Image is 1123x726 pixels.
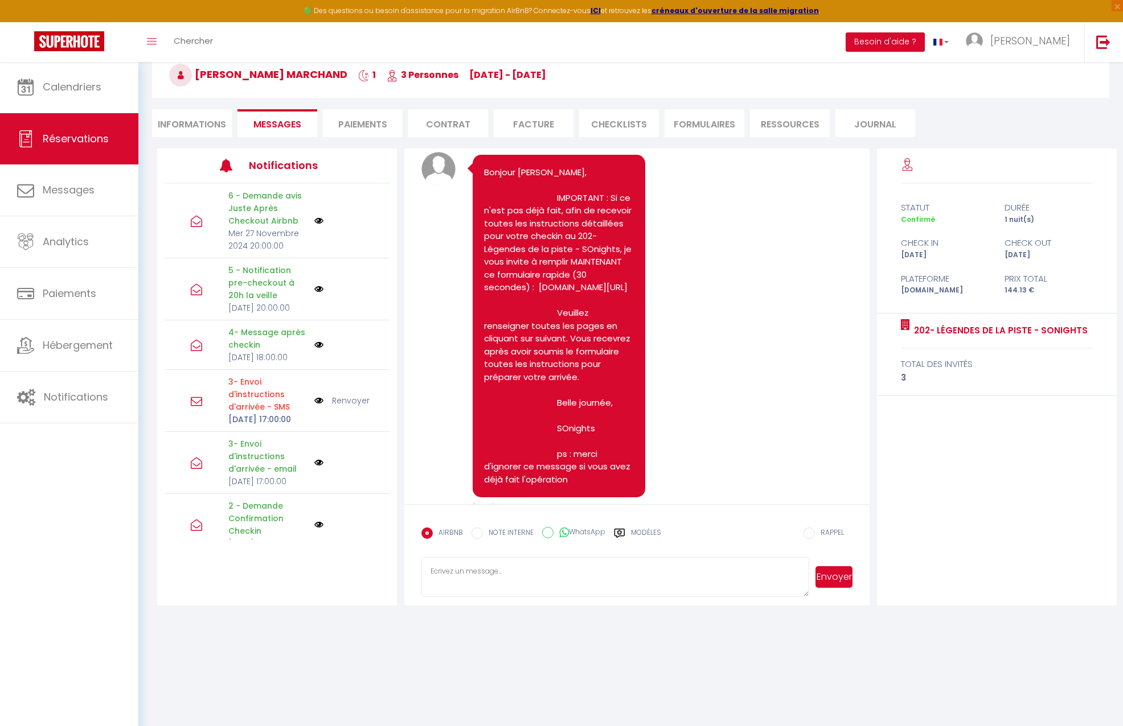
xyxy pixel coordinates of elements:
span: [DATE] - [DATE] [469,68,546,81]
span: [PERSON_NAME] Marchand [169,67,347,81]
p: 2 - Demande Confirmation Checkin [228,500,307,537]
span: [PERSON_NAME] [990,34,1070,48]
button: Besoin d'aide ? [846,32,925,52]
span: Réservations [43,131,109,146]
li: Ressources [750,109,830,137]
img: logout [1096,35,1110,49]
div: Plateforme [894,272,997,286]
div: [DOMAIN_NAME] [894,285,997,296]
img: NO IMAGE [314,340,323,349]
label: Modèles [631,527,661,547]
button: Ouvrir le widget de chat LiveChat [9,5,43,39]
div: 3 [901,371,1093,385]
p: 4- Message après checkin [228,326,307,351]
img: avatar.png [421,152,456,186]
span: Notifications [44,390,108,404]
div: durée [997,201,1100,214]
div: total des invités [901,357,1093,371]
pre: Bonjour [PERSON_NAME], IMPORTANT : Si ce n'est pas déjà fait, afin de recevoir toutes les instruc... [484,166,634,486]
img: NO IMAGE [314,458,323,467]
img: NO IMAGE [314,216,323,225]
p: Motif d'échec d'envoi [228,376,307,413]
div: Prix total [997,272,1100,286]
div: statut [894,201,997,214]
span: [DATE] 16:42:14 - airbnb [473,503,550,513]
span: Chercher [174,35,213,47]
li: Journal [835,109,915,137]
button: Envoyer [815,566,852,588]
span: Calendriers [43,80,101,94]
p: [DATE] 20:00:00 [228,302,307,314]
span: Analytics [43,234,89,249]
li: Contrat [408,109,488,137]
label: WhatsApp [554,527,605,539]
span: 3 Personnes [387,68,458,81]
li: Paiements [323,109,403,137]
div: [DATE] [997,250,1100,261]
img: NO IMAGE [314,284,323,294]
div: [DATE] [894,250,997,261]
a: ... [PERSON_NAME] [957,22,1084,62]
span: Messages [43,183,95,197]
img: NO IMAGE [314,394,323,407]
h3: Notifications [249,152,343,178]
div: 1 nuit(s) [997,214,1100,225]
a: Renvoyer [332,394,370,407]
div: check in [894,236,997,250]
li: CHECKLISTS [579,109,659,137]
p: Mer 27 Novembre 2024 20:00:00 [228,227,307,252]
img: Super Booking [34,31,104,51]
div: 144.13 € [997,285,1100,296]
li: FORMULAIRES [665,109,744,137]
a: Chercher [165,22,222,62]
a: créneaux d'ouverture de la salle migration [651,6,819,15]
span: Paiements [43,286,96,300]
p: [DATE] 16:42:14 [228,537,307,550]
img: NO IMAGE [314,520,323,529]
label: NOTE INTERNE [483,527,534,540]
label: RAPPEL [815,527,844,540]
p: 3- Envoi d'instructions d'arrivée - email [228,438,307,475]
p: 6 - Demande avis Juste Après Checkout Airbnb [228,189,307,227]
li: Facture [494,109,573,137]
span: Confirmé [901,214,935,224]
li: Informations [152,109,232,137]
p: [DATE] 17:00:00 [228,413,307,426]
p: 5 - Notification pre-checkout à 20h la veille [228,264,307,302]
a: 202- Légendes de la piste - SOnights [910,324,1088,337]
label: AIRBNB [433,527,463,540]
span: Messages [253,118,301,131]
span: Hébergement [43,338,113,352]
p: [DATE] 17:00:00 [228,475,307,488]
div: check out [997,236,1100,250]
a: ICI [591,6,601,15]
span: 1 [358,68,376,81]
p: [DATE] 18:00:00 [228,351,307,364]
img: ... [966,32,983,49]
